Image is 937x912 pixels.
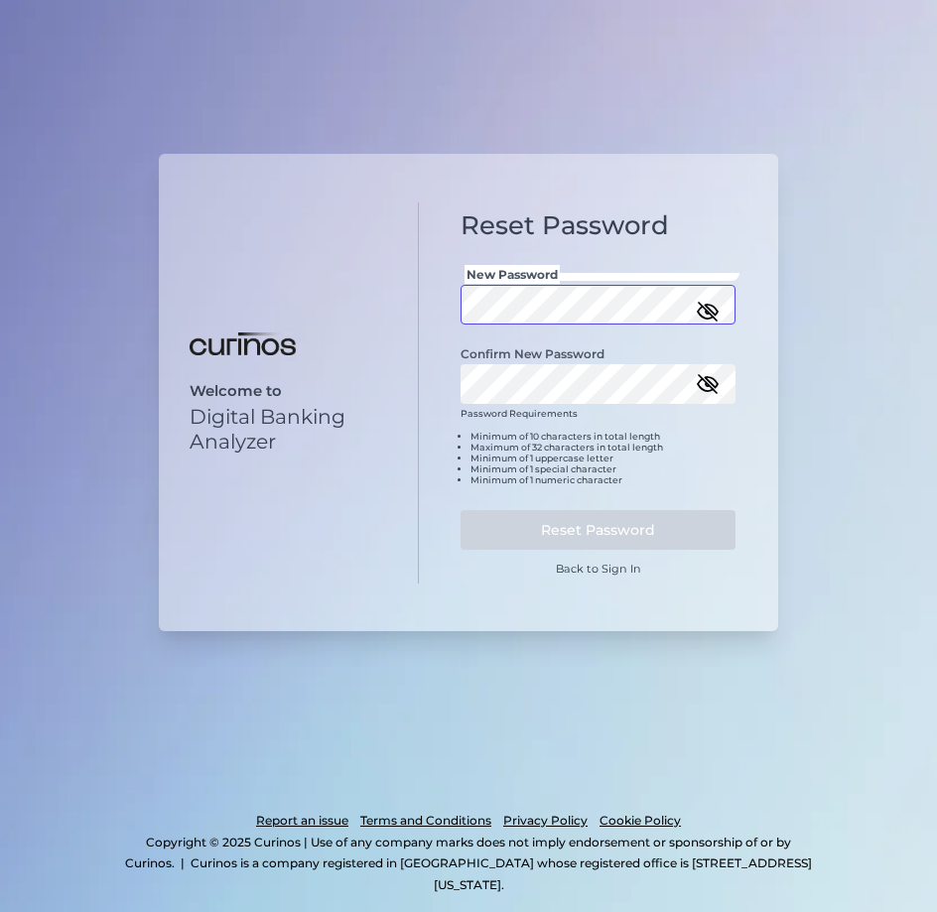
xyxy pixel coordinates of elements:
[360,810,491,832] a: Terms and Conditions
[470,463,736,474] li: Minimum of 1 special character
[461,346,604,361] label: Confirm New Password
[461,210,736,241] h1: Reset Password
[461,408,736,501] div: Password Requirements
[470,453,736,463] li: Minimum of 1 uppercase letter
[461,510,736,550] button: Reset Password
[503,810,588,832] a: Privacy Policy
[190,382,400,400] p: Welcome to
[600,810,681,832] a: Cookie Policy
[470,431,736,442] li: Minimum of 10 characters in total length
[190,404,400,454] p: Digital Banking Analyzer
[256,810,348,832] a: Report an issue
[470,474,736,485] li: Minimum of 1 numeric character
[465,265,560,284] span: New Password
[190,332,296,356] img: Digital Banking Analyzer
[470,442,736,453] li: Maximum of 32 characters in total length
[191,855,812,892] p: Curinos is a company registered in [GEOGRAPHIC_DATA] whose registered office is [STREET_ADDRESS][...
[125,835,791,871] p: Copyright © 2025 Curinos | Use of any company marks does not imply endorsement or sponsorship of ...
[556,562,641,576] a: Back to Sign In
